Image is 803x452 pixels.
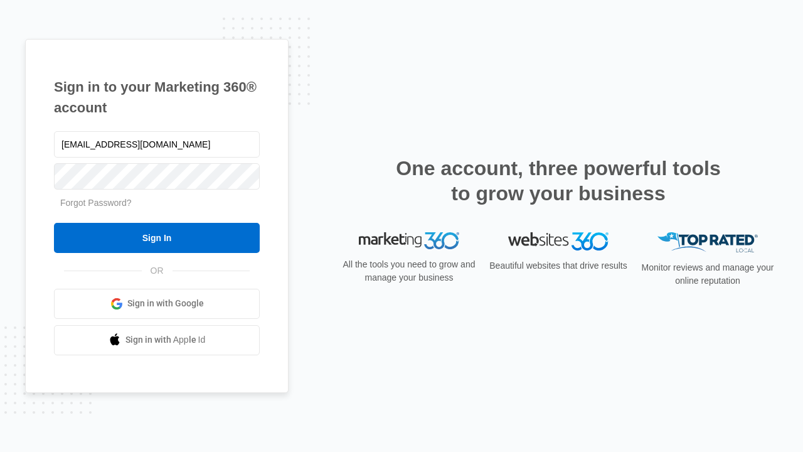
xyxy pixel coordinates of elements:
[54,223,260,253] input: Sign In
[54,131,260,158] input: Email
[127,297,204,310] span: Sign in with Google
[54,325,260,355] a: Sign in with Apple Id
[488,259,629,272] p: Beautiful websites that drive results
[125,333,206,347] span: Sign in with Apple Id
[54,289,260,319] a: Sign in with Google
[657,232,758,253] img: Top Rated Local
[142,264,173,277] span: OR
[359,232,459,250] img: Marketing 360
[508,232,609,250] img: Websites 360
[637,261,778,288] p: Monitor reviews and manage your online reputation
[339,258,479,284] p: All the tools you need to grow and manage your business
[60,198,132,208] a: Forgot Password?
[392,156,725,206] h2: One account, three powerful tools to grow your business
[54,77,260,118] h1: Sign in to your Marketing 360® account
